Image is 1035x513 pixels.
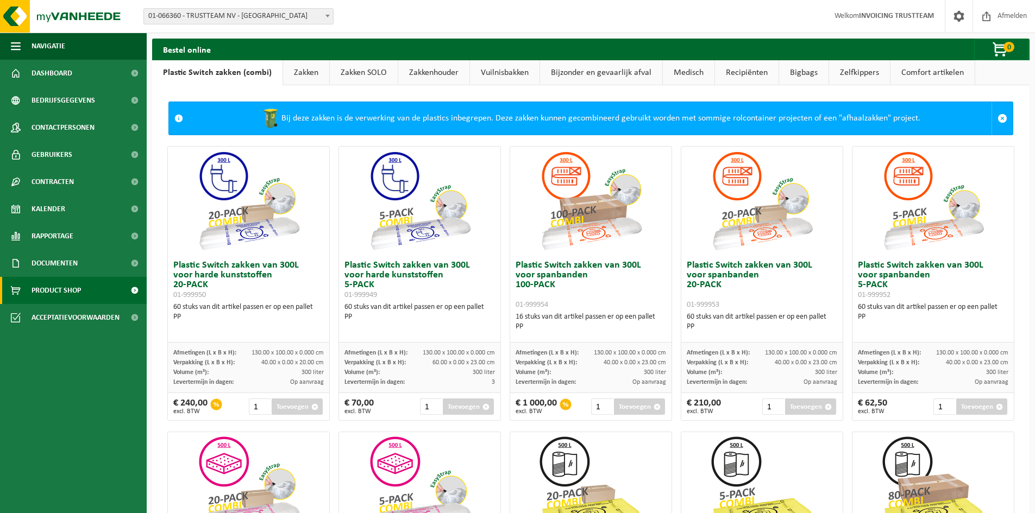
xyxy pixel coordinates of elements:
h3: Plastic Switch zakken van 300L voor spanbanden 100-PACK [516,261,666,309]
span: Bedrijfsgegevens [32,87,95,114]
iframe: chat widget [5,489,181,513]
span: 130.00 x 100.00 x 0.000 cm [252,350,324,356]
div: € 240,00 [173,398,208,415]
button: Toevoegen [443,398,494,415]
span: Contactpersonen [32,114,95,141]
button: Toevoegen [614,398,665,415]
div: PP [344,312,495,322]
span: 130.00 x 100.00 x 0.000 cm [594,350,666,356]
div: € 1 000,00 [516,398,557,415]
span: 300 liter [473,369,495,376]
span: Levertermijn in dagen: [516,379,576,385]
div: PP [858,312,1008,322]
span: excl. BTW [858,408,887,415]
span: Afmetingen (L x B x H): [516,350,579,356]
span: 0 [1003,42,1014,52]
div: 60 stuks van dit artikel passen er op een pallet [858,302,1008,322]
span: Verpakking (L x B x H): [344,359,406,366]
span: Op aanvraag [804,379,837,385]
div: 16 stuks van dit artikel passen er op een pallet [516,312,666,332]
span: 01-066360 - TRUSTTEAM NV - KORTRIJK [144,9,333,24]
span: Contracten [32,168,74,195]
span: 130.00 x 100.00 x 0.000 cm [423,350,495,356]
span: excl. BTW [516,408,557,415]
h3: Plastic Switch zakken van 300L voor spanbanden 5-PACK [858,261,1008,300]
span: excl. BTW [344,408,374,415]
div: € 62,50 [858,398,887,415]
span: Gebruikers [32,141,72,168]
span: Levertermijn in dagen: [173,379,234,385]
span: 130.00 x 100.00 x 0.000 cm [765,350,837,356]
span: Dashboard [32,60,72,87]
span: Op aanvraag [290,379,324,385]
span: excl. BTW [173,408,208,415]
img: 01-999954 [537,147,645,255]
span: Navigatie [32,33,65,60]
div: PP [516,322,666,332]
span: Op aanvraag [975,379,1008,385]
span: 01-999950 [173,291,206,299]
span: Levertermijn in dagen: [858,379,918,385]
a: Sluit melding [992,102,1013,135]
input: 1 [933,398,956,415]
span: excl. BTW [687,408,721,415]
span: Afmetingen (L x B x H): [344,350,407,356]
span: 60.00 x 0.00 x 23.00 cm [432,359,495,366]
a: Recipiënten [715,60,779,85]
span: 01-999949 [344,291,377,299]
img: 01-999952 [879,147,988,255]
input: 1 [762,398,785,415]
span: Verpakking (L x B x H): [858,359,919,366]
span: 40.00 x 0.00 x 20.00 cm [261,359,324,366]
a: Zakken SOLO [330,60,398,85]
strong: INVOICING TRUSTTEAM [859,12,934,20]
span: 40.00 x 0.00 x 23.00 cm [946,359,1008,366]
h2: Bestel online [152,39,222,60]
span: Documenten [32,250,78,277]
input: 1 [249,398,271,415]
span: 01-999952 [858,291,890,299]
span: 01-066360 - TRUSTTEAM NV - KORTRIJK [143,8,334,24]
span: Levertermijn in dagen: [687,379,747,385]
span: 01-999954 [516,301,548,309]
button: 0 [974,39,1028,60]
span: Verpakking (L x B x H): [173,359,235,366]
span: 300 liter [815,369,837,376]
input: 1 [420,398,442,415]
div: € 70,00 [344,398,374,415]
span: Volume (m³): [173,369,209,376]
span: 3 [492,379,495,385]
span: Verpakking (L x B x H): [516,359,577,366]
input: 1 [591,398,613,415]
a: Plastic Switch zakken (combi) [152,60,283,85]
span: Volume (m³): [516,369,551,376]
span: 40.00 x 0.00 x 23.00 cm [775,359,837,366]
button: Toevoegen [272,398,323,415]
a: Bijzonder en gevaarlijk afval [540,60,662,85]
span: Afmetingen (L x B x H): [687,350,750,356]
span: 40.00 x 0.00 x 23.00 cm [604,359,666,366]
h3: Plastic Switch zakken van 300L voor spanbanden 20-PACK [687,261,837,309]
span: 300 liter [986,369,1008,376]
span: Volume (m³): [858,369,893,376]
span: Verpakking (L x B x H): [687,359,748,366]
span: 300 liter [644,369,666,376]
div: Bij deze zakken is de verwerking van de plastics inbegrepen. Deze zakken kunnen gecombineerd gebr... [189,102,992,135]
h3: Plastic Switch zakken van 300L voor harde kunststoffen 20-PACK [173,261,324,300]
div: 60 stuks van dit artikel passen er op een pallet [687,312,837,332]
a: Zakken [283,60,329,85]
span: 01-999953 [687,301,719,309]
span: Acceptatievoorwaarden [32,304,120,331]
span: 130.00 x 100.00 x 0.000 cm [936,350,1008,356]
div: PP [173,312,324,322]
span: Rapportage [32,223,73,250]
h3: Plastic Switch zakken van 300L voor harde kunststoffen 5-PACK [344,261,495,300]
span: Afmetingen (L x B x H): [173,350,236,356]
div: 60 stuks van dit artikel passen er op een pallet [173,302,324,322]
button: Toevoegen [785,398,836,415]
span: Afmetingen (L x B x H): [858,350,921,356]
img: 01-999950 [195,147,303,255]
a: Bigbags [779,60,829,85]
div: 60 stuks van dit artikel passen er op een pallet [344,302,495,322]
span: Levertermijn in dagen: [344,379,405,385]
